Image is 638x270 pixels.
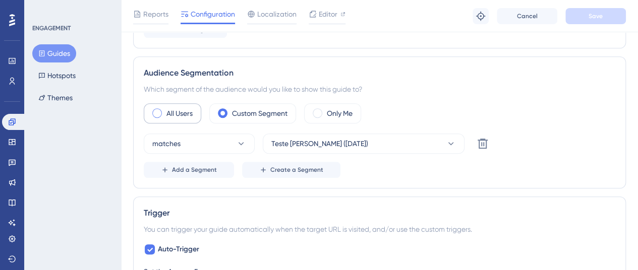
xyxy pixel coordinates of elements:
[327,107,353,119] label: Only Me
[158,243,199,255] span: Auto-Trigger
[257,8,297,20] span: Localization
[166,107,193,119] label: All Users
[32,24,71,32] div: ENGAGEMENT
[565,8,626,24] button: Save
[172,166,217,174] span: Add a Segment
[232,107,287,119] label: Custom Segment
[144,207,615,219] div: Trigger
[144,83,615,95] div: Which segment of the audience would you like to show this guide to?
[517,12,538,20] span: Cancel
[32,66,82,85] button: Hotspots
[144,67,615,79] div: Audience Segmentation
[271,138,368,150] span: Teste [PERSON_NAME] ([DATE])
[589,12,603,20] span: Save
[144,133,255,154] button: matches
[152,138,181,150] span: matches
[144,223,615,235] div: You can trigger your guide automatically when the target URL is visited, and/or use the custom tr...
[32,44,76,62] button: Guides
[32,89,79,107] button: Themes
[263,133,465,154] button: Teste [PERSON_NAME] ([DATE])
[143,8,168,20] span: Reports
[319,8,337,20] span: Editor
[144,162,234,178] button: Add a Segment
[270,166,323,174] span: Create a Segment
[191,8,235,20] span: Configuration
[497,8,557,24] button: Cancel
[242,162,340,178] button: Create a Segment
